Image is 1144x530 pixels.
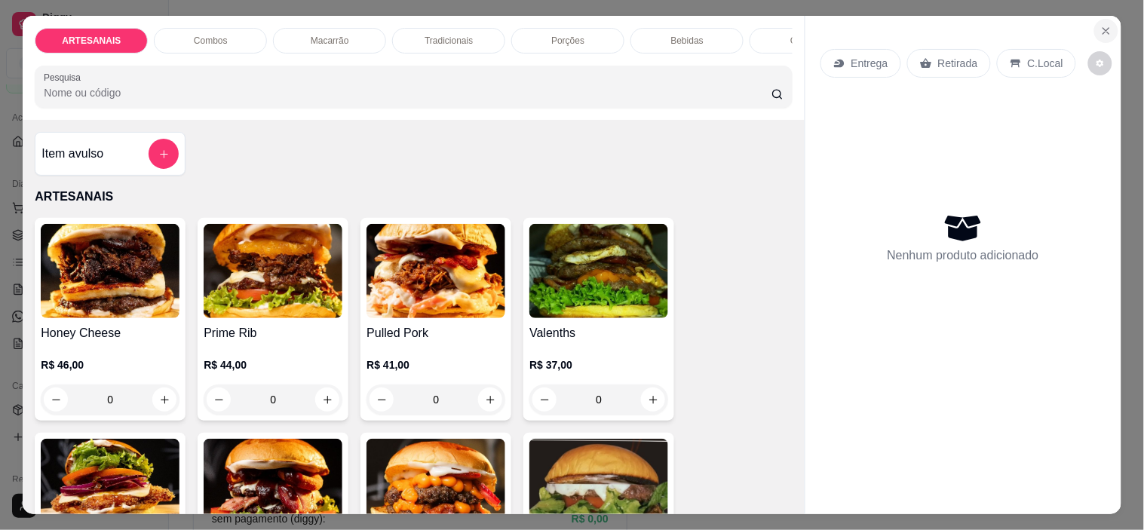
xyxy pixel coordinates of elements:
[851,56,888,71] p: Entrega
[204,357,342,372] p: R$ 44,00
[41,324,179,342] h4: Honey Cheese
[1028,56,1063,71] p: C.Local
[1088,51,1112,75] button: decrease-product-quantity
[44,71,86,84] label: Pesquisa
[529,357,668,372] p: R$ 37,00
[41,224,179,318] img: product-image
[790,35,822,47] p: Cremes
[204,224,342,318] img: product-image
[425,35,473,47] p: Tradicionais
[149,139,179,169] button: add-separate-item
[671,35,704,47] p: Bebidas
[204,324,342,342] h4: Prime Rib
[62,35,121,47] p: ARTESANAIS
[41,357,179,372] p: R$ 46,00
[888,247,1039,265] p: Nenhum produto adicionado
[367,357,505,372] p: R$ 41,00
[367,224,505,318] img: product-image
[938,56,978,71] p: Retirada
[41,145,103,163] h4: Item avulso
[1094,19,1118,43] button: Close
[311,35,349,47] p: Macarrão
[367,324,505,342] h4: Pulled Pork
[44,85,771,100] input: Pesquisa
[35,188,792,206] p: ARTESANAIS
[529,224,668,318] img: product-image
[529,324,668,342] h4: Valenths
[194,35,228,47] p: Combos
[551,35,584,47] p: Porções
